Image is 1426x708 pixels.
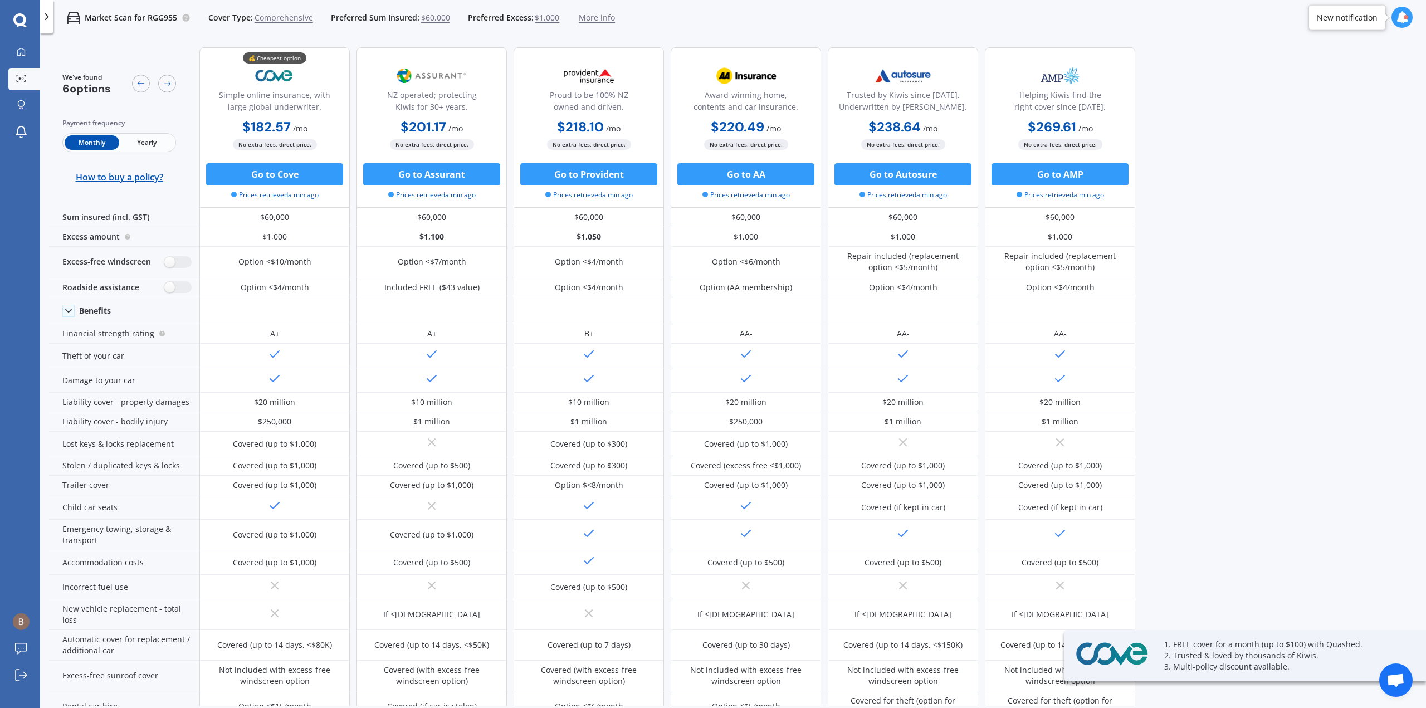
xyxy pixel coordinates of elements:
div: Child car seats [49,495,199,520]
div: $10 million [411,397,452,408]
div: Covered (up to $1,000) [233,438,316,450]
div: Covered (up to 14 days, <$80K) [217,639,332,651]
div: Covered (up to $500) [393,557,470,568]
span: No extra fees, direct price. [547,139,631,150]
b: $220.49 [711,118,764,135]
span: How to buy a policy? [76,172,163,183]
div: Covered (up to 14 days, <$150K) [843,639,963,651]
b: $269.61 [1028,118,1076,135]
div: Award-winning home, contents and car insurance. [680,89,812,117]
span: Prices retrieved a min ago [545,190,633,200]
img: Assurant.png [395,62,468,90]
div: Covered (up to 7 days) [548,639,631,651]
span: We've found [62,72,111,82]
div: $60,000 [356,208,507,227]
span: No extra fees, direct price. [233,139,317,150]
div: Covered (up to $1,000) [233,480,316,491]
div: If <[DEMOGRAPHIC_DATA] [383,609,480,620]
div: Automatic cover for replacement / additional car [49,630,199,661]
div: Covered (up to $1,000) [390,529,473,540]
div: Sum insured (incl. GST) [49,208,199,227]
b: $238.64 [868,118,921,135]
div: Emergency towing, storage & transport [49,520,199,550]
button: Go to Cove [206,163,343,185]
div: Covered (up to $1,000) [704,480,788,491]
b: $218.10 [557,118,604,135]
p: 1. FREE cover for a month (up to $100) with Quashed. [1164,639,1398,650]
div: A+ [427,328,437,339]
div: New vehicle replacement - total loss [49,599,199,630]
div: $60,000 [199,208,350,227]
div: Covered (excess free <$1,000) [691,460,801,471]
div: Option <$7/month [398,256,466,267]
div: If <[DEMOGRAPHIC_DATA] [1012,609,1108,620]
span: Cover Type: [208,12,253,23]
img: Cove.webp [1073,640,1151,668]
div: Option <$4/month [1026,282,1095,293]
div: Roadside assistance [49,277,199,297]
div: Covered (up to $1,000) [1018,460,1102,471]
span: Preferred Excess: [468,12,534,23]
div: Stolen / duplicated keys & locks [49,456,199,476]
div: $10 million [568,397,609,408]
div: Covered (up to $1,000) [233,557,316,568]
div: Covered (up to $1,000) [233,460,316,471]
div: $1,000 [199,227,350,247]
span: / mo [448,123,463,134]
span: Prices retrieved a min ago [388,190,476,200]
div: $60,000 [828,208,978,227]
span: Comprehensive [255,12,313,23]
div: Benefits [79,306,111,316]
p: 2. Trusted & loved by thousands of Kiwis. [1164,650,1398,661]
b: $182.57 [242,118,291,135]
span: / mo [766,123,781,134]
div: Covered (if kept in car) [1018,502,1102,513]
div: Trailer cover [49,476,199,495]
img: AMP.webp [1023,62,1097,90]
div: If <[DEMOGRAPHIC_DATA] [854,609,951,620]
div: AA- [897,328,910,339]
div: Covered (up to $1,000) [233,529,316,540]
span: 6 options [62,81,111,96]
div: Covered (up to $500) [1022,557,1098,568]
div: Not included with excess-free windscreen option [836,665,970,687]
div: Included FREE ($43 value) [384,282,480,293]
div: Excess-free windscreen [49,247,199,277]
div: Simple online insurance, with large global underwriter. [209,89,340,117]
div: Trusted by Kiwis since [DATE]. Underwritten by [PERSON_NAME]. [837,89,969,117]
div: Payment frequency [62,118,176,129]
div: Covered (up to 30 days) [702,639,790,651]
span: No extra fees, direct price. [861,139,945,150]
div: Covered (up to $1,000) [1018,480,1102,491]
div: Covered (up to $500) [393,460,470,471]
div: $20 million [254,397,295,408]
span: Preferred Sum Insured: [331,12,419,23]
div: A+ [270,328,280,339]
div: Financial strength rating [49,324,199,344]
div: Covered (up to $500) [865,557,941,568]
div: Proud to be 100% NZ owned and driven. [523,89,655,117]
img: car.f15378c7a67c060ca3f3.svg [67,11,80,25]
div: Option <$4/month [869,282,937,293]
div: Option <$4/month [555,256,623,267]
span: Prices retrieved a min ago [1017,190,1104,200]
button: Go to Autosure [834,163,971,185]
div: Repair included (replacement option <$5/month) [836,251,970,273]
div: Not included with excess-free windscreen option [208,665,341,687]
div: AA- [740,328,753,339]
div: Excess amount [49,227,199,247]
span: / mo [293,123,307,134]
div: Not included with excess-free windscreen option [679,665,813,687]
div: Open chat [1379,663,1413,697]
div: Covered (up to $500) [707,557,784,568]
div: If <[DEMOGRAPHIC_DATA] [697,609,794,620]
span: Monthly [65,135,119,150]
span: Prices retrieved a min ago [859,190,947,200]
button: Go to AA [677,163,814,185]
div: Covered (up to $300) [550,438,627,450]
div: $1,050 [514,227,664,247]
div: Helping Kiwis find the right cover since [DATE]. [994,89,1126,117]
div: Excess-free sunroof cover [49,661,199,691]
p: Market Scan for RGG955 [85,12,177,23]
div: $60,000 [514,208,664,227]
